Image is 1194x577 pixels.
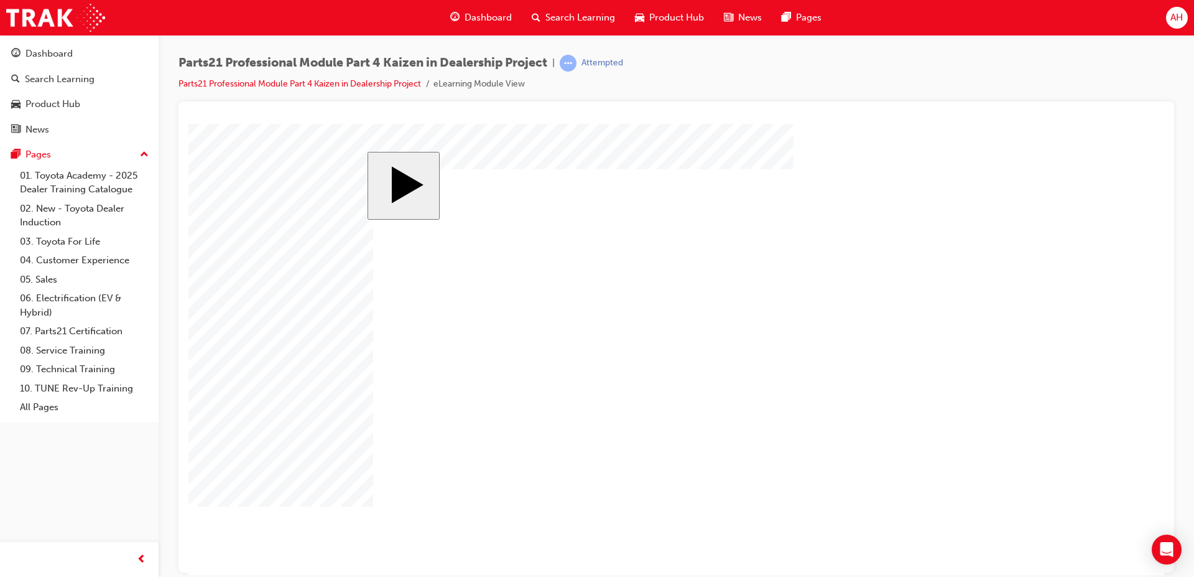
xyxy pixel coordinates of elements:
[11,124,21,136] span: news-icon
[11,149,21,161] span: pages-icon
[1152,535,1182,565] div: Open Intercom Messenger
[5,93,154,116] a: Product Hub
[15,270,154,289] a: 05. Sales
[15,232,154,251] a: 03. Toyota For Life
[15,341,154,360] a: 08. Service Training
[15,322,154,341] a: 07. Parts21 Certification
[179,28,251,96] button: Start
[15,379,154,398] a: 10. TUNE Rev-Up Training
[1166,7,1188,29] button: AH
[5,42,154,65] a: Dashboard
[5,143,154,166] button: Pages
[15,251,154,270] a: 04. Customer Experience
[552,56,555,70] span: |
[522,5,625,30] a: search-iconSearch Learning
[782,10,791,26] span: pages-icon
[5,68,154,91] a: Search Learning
[15,360,154,379] a: 09. Technical Training
[625,5,714,30] a: car-iconProduct Hub
[15,166,154,199] a: 01. Toyota Academy - 2025 Dealer Training Catalogue
[5,118,154,141] a: News
[178,78,421,89] a: Parts21 Professional Module Part 4 Kaizen in Dealership Project
[560,55,576,72] span: learningRecordVerb_ATTEMPT-icon
[179,28,797,423] div: Parts 21 Module 15 Start Course
[635,10,644,26] span: car-icon
[440,5,522,30] a: guage-iconDashboard
[738,11,762,25] span: News
[11,99,21,110] span: car-icon
[25,72,95,87] div: Search Learning
[724,10,733,26] span: news-icon
[450,10,460,26] span: guage-icon
[6,4,105,32] img: Trak
[772,5,831,30] a: pages-iconPages
[581,57,623,69] div: Attempted
[178,56,547,70] span: Parts21 Professional Module Part 4 Kaizen in Dealership Project
[545,11,615,25] span: Search Learning
[532,10,540,26] span: search-icon
[25,148,51,162] div: Pages
[137,552,146,568] span: prev-icon
[11,74,20,85] span: search-icon
[796,11,821,25] span: Pages
[11,49,21,60] span: guage-icon
[649,11,704,25] span: Product Hub
[140,147,149,163] span: up-icon
[15,289,154,322] a: 06. Electrification (EV & Hybrid)
[465,11,512,25] span: Dashboard
[5,40,154,143] button: DashboardSearch LearningProduct HubNews
[15,398,154,417] a: All Pages
[25,123,49,137] div: News
[1170,11,1183,25] span: AH
[433,77,525,91] li: eLearning Module View
[15,199,154,232] a: 02. New - Toyota Dealer Induction
[25,47,73,61] div: Dashboard
[714,5,772,30] a: news-iconNews
[25,97,80,111] div: Product Hub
